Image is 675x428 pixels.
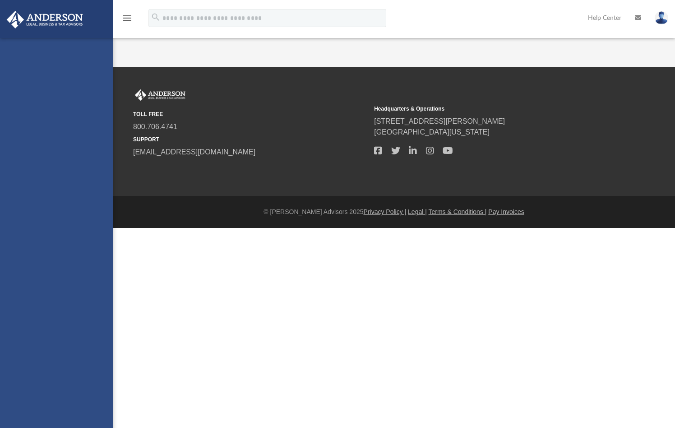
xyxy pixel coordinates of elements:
[655,11,668,24] img: User Pic
[488,208,524,215] a: Pay Invoices
[122,17,133,23] a: menu
[133,110,368,118] small: TOLL FREE
[113,207,675,217] div: © [PERSON_NAME] Advisors 2025
[374,105,609,113] small: Headquarters & Operations
[374,128,490,136] a: [GEOGRAPHIC_DATA][US_STATE]
[133,123,177,130] a: 800.706.4741
[364,208,407,215] a: Privacy Policy |
[122,13,133,23] i: menu
[133,148,255,156] a: [EMAIL_ADDRESS][DOMAIN_NAME]
[408,208,427,215] a: Legal |
[133,89,187,101] img: Anderson Advisors Platinum Portal
[4,11,86,28] img: Anderson Advisors Platinum Portal
[151,12,161,22] i: search
[374,117,505,125] a: [STREET_ADDRESS][PERSON_NAME]
[429,208,487,215] a: Terms & Conditions |
[133,135,368,144] small: SUPPORT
